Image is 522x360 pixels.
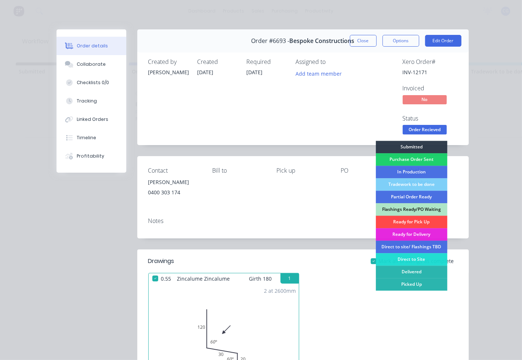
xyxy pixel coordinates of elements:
[264,287,296,295] div: 2 at 2600mm
[57,73,126,92] button: Checklists 0/0
[403,58,458,65] div: Xero Order #
[197,69,214,76] span: [DATE]
[376,228,447,241] div: Ready for Delivery
[77,43,108,49] div: Order details
[376,241,447,253] div: Direct to site/ Flashings TBD
[57,110,126,129] button: Linked Orders
[376,203,447,216] div: Flashings Ready/PO Waiting
[148,217,458,224] div: Notes
[247,58,287,65] div: Required
[148,58,189,65] div: Created by
[197,58,238,65] div: Created
[280,273,299,284] button: 1
[277,167,329,174] div: Pick up
[291,68,345,78] button: Add team member
[77,134,96,141] div: Timeline
[403,115,458,122] div: Status
[383,35,419,47] button: Options
[77,116,108,123] div: Linked Orders
[148,257,174,266] div: Drawings
[57,147,126,165] button: Profitability
[376,178,447,191] div: Tradework to be done
[403,125,447,134] span: Order Recieved
[247,69,263,76] span: [DATE]
[376,216,447,228] div: Ready for Pick Up
[350,35,377,47] button: Close
[296,68,346,78] button: Add team member
[77,61,106,68] div: Collaborate
[290,37,355,44] span: Bespoke Constructions
[57,92,126,110] button: Tracking
[376,278,447,291] div: Picked Up
[376,166,447,178] div: In Production
[57,129,126,147] button: Timeline
[425,35,461,47] button: Edit Order
[148,187,201,198] div: 0400 303 174
[296,58,369,65] div: Assigned to
[249,273,272,284] span: Girth 180
[403,85,458,92] div: Invoiced
[213,167,265,174] div: Bill to
[251,37,290,44] span: Order #6693 -
[341,167,394,174] div: PO
[77,98,97,104] div: Tracking
[174,273,233,284] span: Zincalume Zincalume
[403,95,447,104] span: No
[77,79,109,86] div: Checklists 0/0
[376,266,447,278] div: Delivered
[148,167,201,174] div: Contact
[148,177,201,187] div: [PERSON_NAME]
[148,68,189,76] div: [PERSON_NAME]
[158,273,174,284] span: 0.55
[403,68,458,76] div: INV-12171
[77,153,104,159] div: Profitability
[376,153,447,166] div: Purchase Order Sent
[148,177,201,201] div: [PERSON_NAME]0400 303 174
[57,37,126,55] button: Order details
[57,55,126,73] button: Collaborate
[376,191,447,203] div: Partial Order Ready
[376,253,447,266] div: Direct to Site
[376,141,447,153] div: Submitted
[403,125,447,136] button: Order Recieved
